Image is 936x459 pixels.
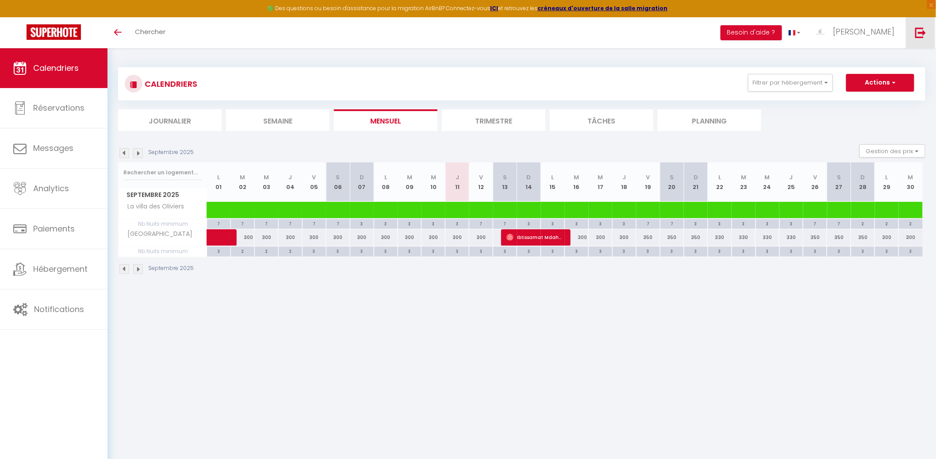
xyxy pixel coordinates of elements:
span: Nb Nuits minimum [119,219,207,229]
div: 3 [422,219,445,228]
img: logout [915,27,926,38]
div: 3 [565,247,588,255]
th: 17 [589,162,613,202]
abbr: M [240,173,245,181]
th: 08 [374,162,398,202]
abbr: D [527,173,531,181]
div: 330 [779,229,803,246]
th: 20 [660,162,684,202]
th: 27 [827,162,851,202]
div: 300 [565,229,589,246]
abbr: S [503,173,507,181]
div: 3 [445,219,469,228]
abbr: L [217,173,220,181]
div: 300 [230,229,254,246]
div: 3 [541,219,564,228]
th: 19 [636,162,660,202]
th: 13 [493,162,517,202]
input: Rechercher un logement... [123,165,202,181]
li: Trimestre [442,109,545,131]
div: 3 [493,247,517,255]
abbr: D [861,173,865,181]
div: 3 [732,219,756,228]
div: 3 [827,247,851,255]
div: 3 [350,219,374,228]
button: Besoin d'aide ? [721,25,782,40]
th: 29 [875,162,899,202]
img: Super Booking [27,24,81,40]
span: Chercher [135,27,165,36]
div: 2 [899,219,922,228]
strong: créneaux d'ouverture de la salle migration [538,4,668,12]
span: Messages [33,143,73,154]
div: 7 [469,219,493,228]
strong: ICI [491,4,499,12]
div: 7 [803,219,827,228]
div: 330 [732,229,756,246]
button: Ouvrir le widget de chat LiveChat [7,4,34,30]
div: 3 [780,219,803,228]
div: 300 [445,229,469,246]
abbr: J [790,173,793,181]
div: 3 [303,247,326,255]
div: 3 [589,247,612,255]
div: 350 [827,229,851,246]
div: 3 [398,219,422,228]
abbr: V [646,173,650,181]
div: 3 [469,247,493,255]
div: 7 [326,219,350,228]
div: 3 [660,247,684,255]
div: 2 [255,247,278,255]
abbr: S [670,173,674,181]
th: 03 [254,162,278,202]
div: 7 [231,219,254,228]
div: 3 [398,247,422,255]
div: 3 [613,219,636,228]
abbr: M [431,173,436,181]
div: 3 [851,247,875,255]
div: 3 [517,219,541,228]
div: 300 [469,229,493,246]
th: 18 [612,162,636,202]
div: 7 [660,219,684,228]
div: 7 [279,219,302,228]
div: 3 [613,247,636,255]
div: 300 [875,229,899,246]
div: 3 [541,247,564,255]
div: 3 [875,247,898,255]
div: 3 [207,247,230,255]
abbr: J [288,173,292,181]
div: 3 [350,247,374,255]
img: ... [814,25,827,39]
div: 300 [302,229,326,246]
abbr: L [384,173,387,181]
div: 3 [517,247,541,255]
th: 05 [302,162,326,202]
div: 300 [326,229,350,246]
th: 26 [803,162,827,202]
th: 10 [422,162,445,202]
th: 09 [398,162,422,202]
span: La villa des Oliviers [120,202,187,212]
div: 300 [278,229,302,246]
th: 24 [756,162,779,202]
div: 300 [589,229,613,246]
span: Paiements [33,223,75,234]
th: 28 [851,162,875,202]
div: 300 [374,229,398,246]
th: 25 [779,162,803,202]
div: 3 [637,247,660,255]
div: 3 [445,247,469,255]
div: 3 [684,247,708,255]
span: Calendriers [33,62,79,73]
abbr: V [312,173,316,181]
abbr: S [837,173,841,181]
div: 3 [684,219,708,228]
span: Hébergement [33,263,88,274]
th: 04 [278,162,302,202]
abbr: M [741,173,746,181]
div: 2 [279,247,302,255]
div: 3 [326,247,350,255]
th: 02 [230,162,254,202]
abbr: M [407,173,412,181]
